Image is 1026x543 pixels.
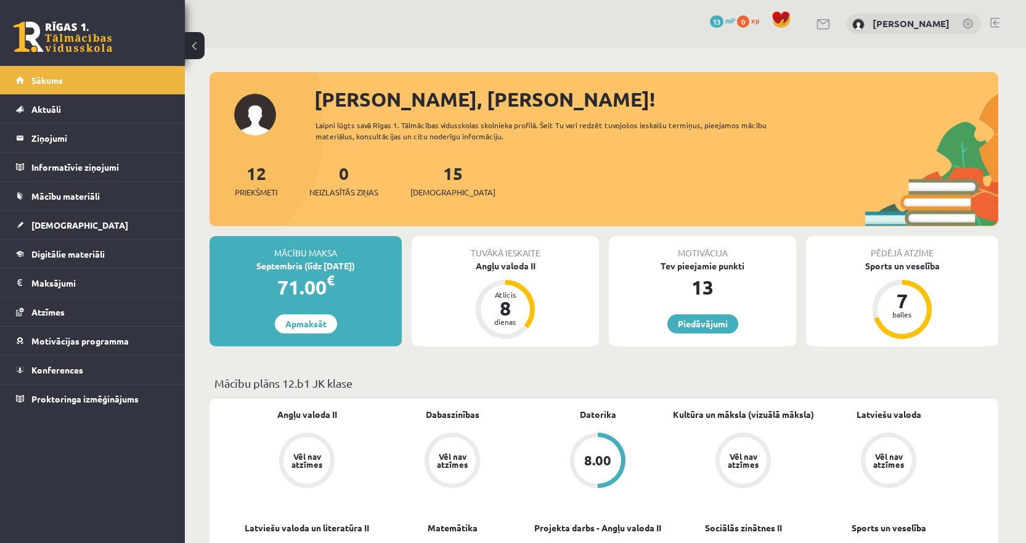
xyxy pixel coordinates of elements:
a: Vēl nav atzīmes [234,433,380,491]
span: Sākums [31,75,63,86]
span: Konferences [31,364,83,375]
a: Dabaszinības [426,408,479,421]
a: Projekta darbs - Angļu valoda II [534,521,661,534]
span: Motivācijas programma [31,335,129,346]
span: Digitālie materiāli [31,248,105,259]
a: 8.00 [525,433,670,491]
div: 13 [609,272,796,302]
a: Vēl nav atzīmes [380,433,525,491]
a: Informatīvie ziņojumi [16,153,169,181]
span: 0 [737,15,749,28]
div: Septembris (līdz [DATE]) [210,259,402,272]
a: [PERSON_NAME] [873,17,950,30]
span: Atzīmes [31,306,65,317]
a: Kultūra un māksla (vizuālā māksla) [673,408,814,421]
span: mP [725,15,735,25]
div: 8 [487,298,524,318]
a: Digitālie materiāli [16,240,169,268]
img: Vladislavs Daņilovs [852,18,865,31]
div: Atlicis [487,291,524,298]
div: Laipni lūgts savā Rīgas 1. Tālmācības vidusskolas skolnieka profilā. Šeit Tu vari redzēt tuvojošo... [316,120,789,142]
a: Sports un veselība [852,521,926,534]
a: Aktuāli [16,95,169,123]
span: xp [751,15,759,25]
a: Mācību materiāli [16,182,169,210]
p: Mācību plāns 12.b1 JK klase [214,375,993,391]
div: Vēl nav atzīmes [726,452,760,468]
div: 71.00 [210,272,402,302]
div: Motivācija [609,236,796,259]
a: Datorika [580,408,616,421]
span: [DEMOGRAPHIC_DATA] [410,186,495,198]
div: 7 [884,291,921,311]
a: Konferences [16,356,169,384]
div: 8.00 [584,454,611,467]
a: Maksājumi [16,269,169,297]
div: balles [884,311,921,318]
a: Atzīmes [16,298,169,326]
a: [DEMOGRAPHIC_DATA] [16,211,169,239]
span: Aktuāli [31,104,61,115]
a: Piedāvājumi [667,314,738,333]
div: Vēl nav atzīmes [871,452,906,468]
a: Angļu valoda II [277,408,337,421]
a: Sociālās zinātnes II [705,521,782,534]
div: Mācību maksa [210,236,402,259]
a: Sports un veselība 7 balles [806,259,998,341]
a: 12Priekšmeti [235,162,277,198]
a: 15[DEMOGRAPHIC_DATA] [410,162,495,198]
a: Matemātika [428,521,478,534]
legend: Informatīvie ziņojumi [31,153,169,181]
div: Tev pieejamie punkti [609,259,796,272]
div: Pēdējā atzīme [806,236,998,259]
legend: Maksājumi [31,269,169,297]
a: 0 xp [737,15,765,25]
a: Rīgas 1. Tālmācības vidusskola [14,22,112,52]
a: Motivācijas programma [16,327,169,355]
span: 13 [710,15,723,28]
div: dienas [487,318,524,325]
a: Vēl nav atzīmes [670,433,816,491]
a: Apmaksāt [275,314,337,333]
legend: Ziņojumi [31,124,169,152]
a: Latviešu valoda un literatūra II [245,521,369,534]
a: Angļu valoda II Atlicis 8 dienas [412,259,599,341]
a: Sākums [16,66,169,94]
div: [PERSON_NAME], [PERSON_NAME]! [314,84,998,114]
div: Vēl nav atzīmes [290,452,324,468]
a: Ziņojumi [16,124,169,152]
div: Vēl nav atzīmes [435,452,470,468]
div: Sports un veselība [806,259,998,272]
span: Priekšmeti [235,186,277,198]
span: € [327,271,335,289]
a: Proktoringa izmēģinājums [16,385,169,413]
span: Proktoringa izmēģinājums [31,393,139,404]
span: Mācību materiāli [31,190,100,202]
a: Vēl nav atzīmes [816,433,961,491]
a: Latviešu valoda [857,408,921,421]
span: [DEMOGRAPHIC_DATA] [31,219,128,231]
div: Angļu valoda II [412,259,599,272]
span: Neizlasītās ziņas [309,186,378,198]
div: Tuvākā ieskaite [412,236,599,259]
a: 13 mP [710,15,735,25]
a: 0Neizlasītās ziņas [309,162,378,198]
